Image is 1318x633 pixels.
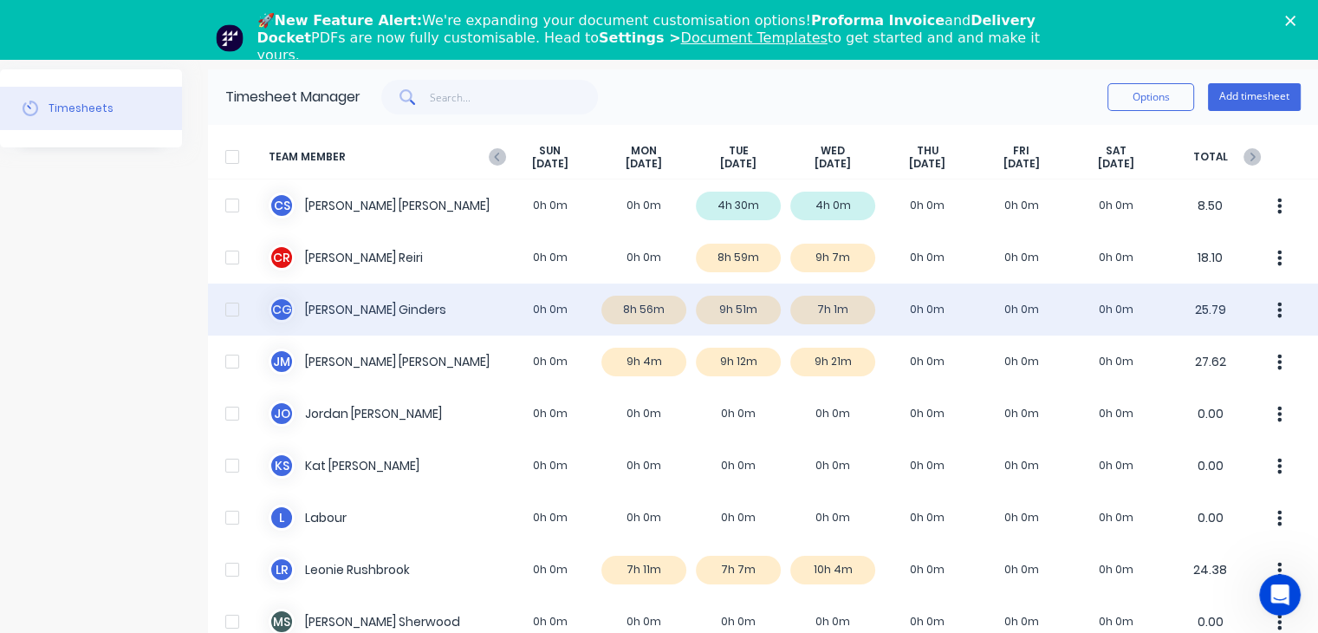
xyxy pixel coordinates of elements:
a: Document Templates [680,29,827,46]
div: Close [1285,16,1302,26]
button: Add timesheet [1208,83,1301,111]
span: TOTAL [1163,144,1257,171]
iframe: Intercom live chat [1259,574,1301,616]
span: THU [916,144,938,158]
span: [DATE] [1098,157,1134,171]
span: MON [631,144,657,158]
span: [DATE] [1003,157,1040,171]
b: New Feature Alert: [275,12,423,29]
input: Search... [430,80,599,114]
div: Timesheets [49,101,114,116]
span: SAT [1106,144,1126,158]
div: Timesheet Manager [225,87,360,108]
span: [DATE] [720,157,756,171]
button: Options [1107,83,1194,111]
span: TEAM MEMBER [269,144,503,171]
b: Settings > [599,29,828,46]
img: Profile image for Team [216,24,243,52]
b: Delivery Docket [257,12,1036,46]
span: [DATE] [909,157,945,171]
span: FRI [1013,144,1029,158]
span: [DATE] [531,157,568,171]
div: 🚀 We're expanding your document customisation options! and PDFs are now fully customisable. Head ... [257,12,1075,64]
span: TUE [729,144,749,158]
span: [DATE] [815,157,851,171]
b: Proforma Invoice [811,12,945,29]
span: SUN [539,144,561,158]
span: [DATE] [626,157,662,171]
span: WED [821,144,845,158]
